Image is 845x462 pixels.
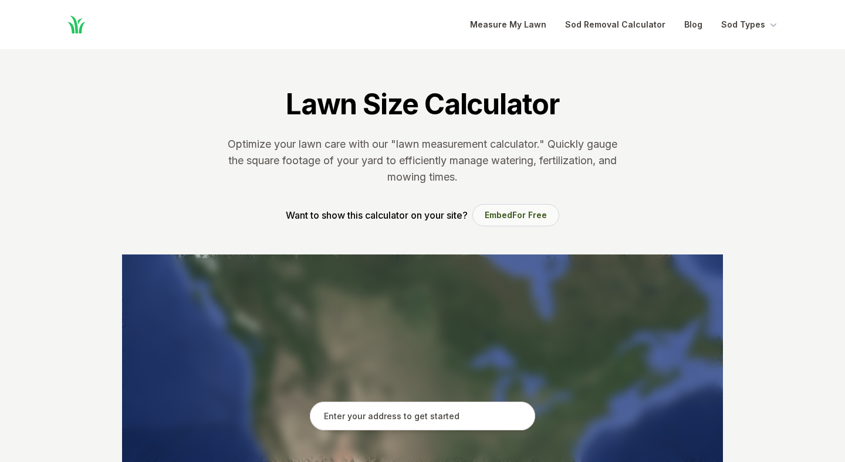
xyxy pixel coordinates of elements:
a: Measure My Lawn [470,18,546,32]
button: Sod Types [721,18,779,32]
input: Enter your address to get started [310,402,535,431]
h1: Lawn Size Calculator [286,87,559,122]
button: EmbedFor Free [472,204,559,226]
a: Blog [684,18,702,32]
span: For Free [512,210,547,220]
p: Optimize your lawn care with our "lawn measurement calculator." Quickly gauge the square footage ... [225,136,620,185]
p: Want to show this calculator on your site? [286,208,468,222]
a: Sod Removal Calculator [565,18,665,32]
